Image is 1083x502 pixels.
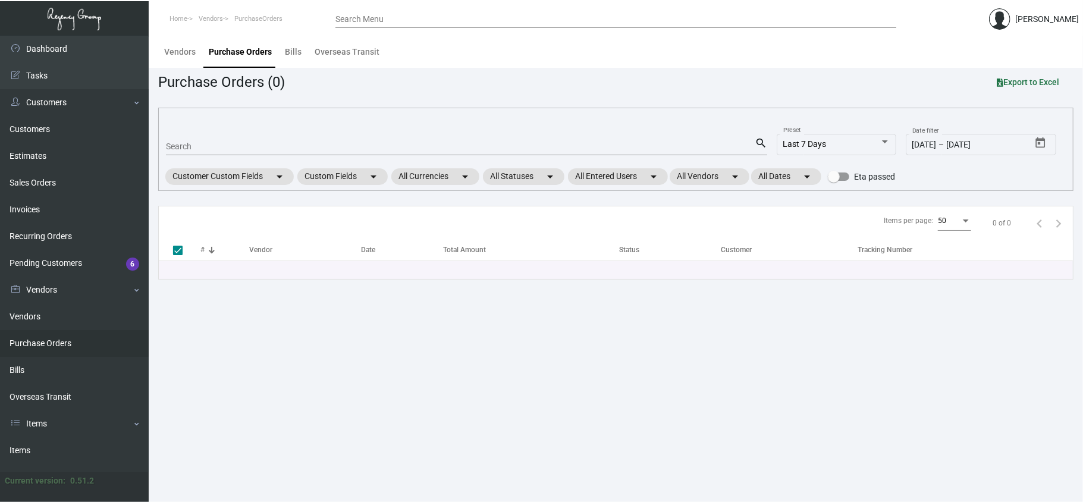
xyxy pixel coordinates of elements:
[721,244,858,255] div: Customer
[1031,134,1050,153] button: Open calendar
[987,71,1069,93] button: Export to Excel
[989,8,1010,30] img: admin@bootstrapmaster.com
[200,244,205,255] div: #
[938,217,971,225] mat-select: Items per page:
[728,170,742,184] mat-icon: arrow_drop_down
[458,170,472,184] mat-icon: arrow_drop_down
[568,168,668,185] mat-chip: All Entered Users
[858,244,912,255] div: Tracking Number
[670,168,749,185] mat-chip: All Vendors
[1049,214,1068,233] button: Next page
[200,244,249,255] div: #
[938,217,946,225] span: 50
[721,244,752,255] div: Customer
[800,170,814,184] mat-icon: arrow_drop_down
[543,170,557,184] mat-icon: arrow_drop_down
[249,244,360,255] div: Vendor
[165,168,294,185] mat-chip: Customer Custom Fields
[783,139,827,149] span: Last 7 Days
[858,244,1073,255] div: Tracking Number
[70,475,94,487] div: 0.51.2
[391,168,479,185] mat-chip: All Currencies
[993,218,1011,228] div: 0 of 0
[619,244,639,255] div: Status
[361,244,375,255] div: Date
[366,170,381,184] mat-icon: arrow_drop_down
[297,168,388,185] mat-chip: Custom Fields
[249,244,272,255] div: Vendor
[939,140,944,150] span: –
[169,15,187,23] span: Home
[234,15,282,23] span: PurchaseOrders
[443,244,619,255] div: Total Amount
[361,244,443,255] div: Date
[997,77,1059,87] span: Export to Excel
[209,46,272,58] div: Purchase Orders
[158,71,285,93] div: Purchase Orders (0)
[1030,214,1049,233] button: Previous page
[854,170,895,184] span: Eta passed
[912,140,937,150] input: Start date
[272,170,287,184] mat-icon: arrow_drop_down
[646,170,661,184] mat-icon: arrow_drop_down
[443,244,486,255] div: Total Amount
[5,475,65,487] div: Current version:
[164,46,196,58] div: Vendors
[884,215,933,226] div: Items per page:
[947,140,1004,150] input: End date
[199,15,223,23] span: Vendors
[751,168,821,185] mat-chip: All Dates
[619,244,721,255] div: Status
[1015,13,1079,26] div: [PERSON_NAME]
[315,46,379,58] div: Overseas Transit
[483,168,564,185] mat-chip: All Statuses
[755,136,767,150] mat-icon: search
[285,46,302,58] div: Bills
